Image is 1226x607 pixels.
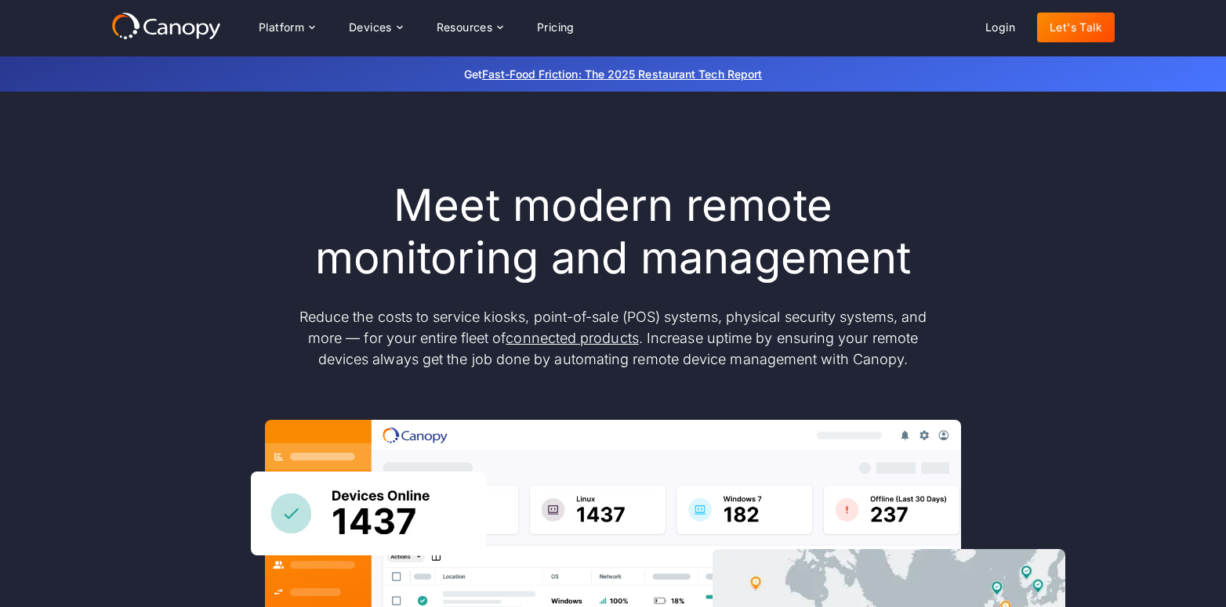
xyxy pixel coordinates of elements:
a: Pricing [524,13,587,42]
a: Let's Talk [1037,13,1115,42]
div: Resources [437,22,493,33]
h1: Meet modern remote monitoring and management [284,179,942,284]
div: Devices [349,22,392,33]
p: Get [229,66,997,82]
a: Fast-Food Friction: The 2025 Restaurant Tech Report [482,67,762,81]
img: Canopy sees how many devices are online [251,472,486,555]
div: Platform [259,22,304,33]
a: connected products [506,330,638,346]
p: Reduce the costs to service kiosks, point-of-sale (POS) systems, physical security systems, and m... [284,306,942,370]
a: Login [973,13,1028,42]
